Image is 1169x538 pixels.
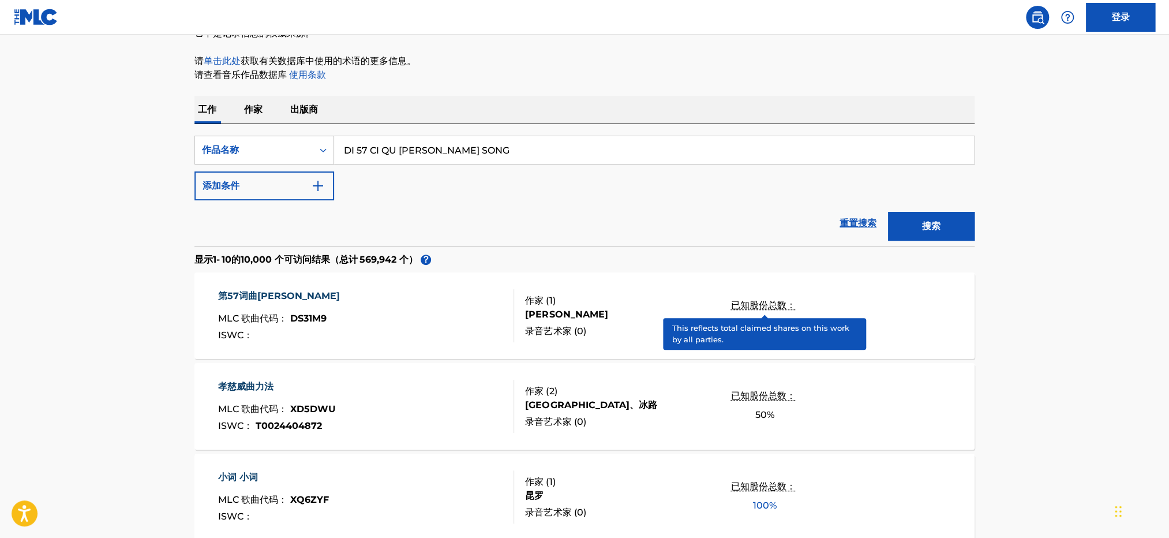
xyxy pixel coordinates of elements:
[290,494,329,505] font: XQ6ZYF
[243,420,253,431] font: ：
[284,254,312,265] font: 可访问
[525,416,576,427] font: 录音艺术家 (
[1111,12,1130,23] font: 登录
[287,69,326,80] a: 使用条款
[244,104,263,115] font: 作家
[243,511,253,522] font: ：
[218,420,243,431] font: ISWC
[583,507,586,518] font: )
[241,55,416,66] font: 获取有关数据库中使用的术语的更多信息。
[202,144,239,155] font: 作品名称
[1086,3,1155,32] a: 登录
[218,472,258,483] font: 小词 小词
[552,476,555,487] font: )
[218,313,278,324] font: MLC 歌曲代码
[525,399,657,410] font: [GEOGRAPHIC_DATA]、冰路
[525,507,576,518] font: 录音艺术家 (
[730,390,795,401] font: 已知股份总数：
[218,494,278,505] font: MLC 歌曲代码
[243,330,253,341] font: ：
[549,386,554,397] font: 2
[525,386,549,397] font: 作家 (
[730,481,795,492] font: 已知股份总数：
[583,416,586,427] font: )
[409,254,418,265] font: ）
[194,55,204,66] font: 请
[766,409,774,420] font: %
[769,500,776,511] font: %
[198,104,216,115] font: 工作
[755,409,766,420] font: 50
[554,386,557,397] font: )
[752,500,769,511] font: 100
[194,254,213,265] font: 显示
[840,218,876,229] font: 重置搜索
[194,136,975,246] form: 搜索表单
[278,403,287,414] font: ：
[194,272,975,359] a: 第57词曲[PERSON_NAME]MLC 歌曲代码：DS31M9ISWC：作家 (1)[PERSON_NAME]录音艺术家 (0)已知股份总数：100%
[1061,10,1074,24] img: 帮助
[730,300,795,311] font: 已知股份总数：
[218,381,273,392] font: 孝慈威曲力法
[222,254,231,265] font: 10
[549,295,552,306] font: 1
[218,511,243,522] font: ISWC
[888,212,975,241] button: 搜索
[290,403,336,414] font: XD5DWU
[1111,483,1169,538] iframe: 聊天小工具
[359,254,409,265] font: 569,942 个
[1031,10,1044,24] img: 搜索
[525,326,576,337] font: 录音艺术家 (
[218,403,278,414] font: MLC 歌曲代码
[216,254,220,265] font: -
[1056,6,1079,29] div: 帮助
[241,254,284,265] font: 10,000 个
[278,494,287,505] font: ：
[194,69,287,80] font: 请查看音乐作品数据库
[549,476,552,487] font: 1
[583,326,586,337] font: )
[1026,6,1049,29] a: 公开搜索
[922,221,941,231] font: 搜索
[256,420,322,431] font: T0024404872
[231,254,241,265] font: 的
[204,55,241,66] a: 单击此处
[525,295,549,306] font: 作家 (
[290,104,318,115] font: 出版商
[421,254,430,265] font: ？
[194,363,975,450] a: 孝慈威曲力法MLC 歌曲代码：XD5DWUISWC：T0024404872作家 (2)[GEOGRAPHIC_DATA]、冰路录音艺术家 (0)已知股份总数：50%
[203,180,239,191] font: 添加条件
[278,313,287,324] font: ：
[289,69,326,80] font: 使用条款
[552,295,555,306] font: )
[752,319,769,330] font: 100
[194,171,334,200] button: 添加条件
[290,313,327,324] font: DS31M9
[525,490,544,501] font: 昆罗
[311,179,325,193] img: 9d2ae6d4665cec9f34b9.svg
[1111,483,1169,538] div: 聊天小组件
[218,330,243,341] font: ISWC
[769,319,776,330] font: %
[312,254,330,265] font: 结果
[525,309,608,320] font: [PERSON_NAME]
[1115,494,1122,529] div: 拖动
[576,416,583,427] font: 0
[576,507,583,518] font: 0
[576,326,583,337] font: 0
[14,9,58,25] img: MLC 标志
[330,254,358,265] font: （总计
[213,254,216,265] font: 1
[218,290,340,301] font: 第57词曲[PERSON_NAME]
[525,476,549,487] font: 作家 (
